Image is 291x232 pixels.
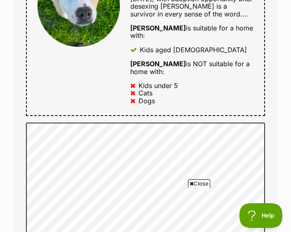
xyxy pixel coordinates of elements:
div: Cats [138,89,153,97]
div: is suitable for a home with: [130,24,253,39]
div: Kids aged [DEMOGRAPHIC_DATA] [140,46,247,53]
div: is NOT suitable for a home with: [130,60,253,75]
span: Close [188,179,210,188]
div: Kids under 5 [138,82,178,89]
strong: [PERSON_NAME] [130,24,186,32]
strong: [PERSON_NAME] [130,60,186,68]
div: Dogs [138,97,155,104]
span: [PERSON_NAME] is a survivor in every sense of the word.... [130,2,249,18]
iframe: Help Scout Beacon - Open [239,203,283,228]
